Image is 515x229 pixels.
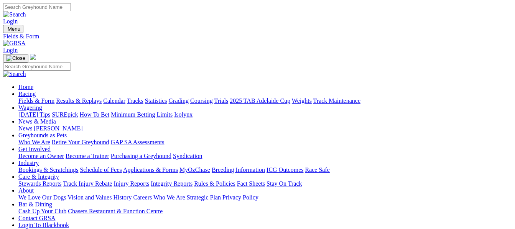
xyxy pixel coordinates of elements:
a: Contact GRSA [18,215,55,221]
button: Toggle navigation [3,25,23,33]
a: 2025 TAB Adelaide Cup [230,97,290,104]
img: logo-grsa-white.png [30,54,36,60]
button: Toggle navigation [3,54,28,63]
a: Schedule of Fees [80,166,122,173]
span: Menu [8,26,20,32]
a: Injury Reports [114,180,149,187]
a: Chasers Restaurant & Function Centre [68,208,163,214]
a: Who We Are [153,194,185,201]
a: GAP SA Assessments [111,139,165,145]
a: Isolynx [174,111,193,118]
a: MyOzChase [179,166,210,173]
a: Home [18,84,33,90]
a: Login To Blackbook [18,222,69,228]
a: Track Maintenance [313,97,360,104]
a: Retire Your Greyhound [52,139,109,145]
img: Search [3,71,26,77]
a: Greyhounds as Pets [18,132,67,138]
a: Login [3,47,18,53]
a: Grading [169,97,189,104]
div: Racing [18,97,512,104]
div: Bar & Dining [18,208,512,215]
a: Privacy Policy [222,194,258,201]
a: News & Media [18,118,56,125]
a: Stay On Track [267,180,302,187]
div: Greyhounds as Pets [18,139,512,146]
a: [PERSON_NAME] [34,125,82,132]
a: Integrity Reports [151,180,193,187]
a: SUREpick [52,111,78,118]
a: Care & Integrity [18,173,59,180]
a: Get Involved [18,146,51,152]
a: Fields & Form [3,33,512,40]
a: Weights [292,97,312,104]
a: Purchasing a Greyhound [111,153,171,159]
a: About [18,187,34,194]
a: Who We Are [18,139,50,145]
a: Wagering [18,104,42,111]
a: Vision and Values [67,194,112,201]
a: Rules & Policies [194,180,235,187]
div: News & Media [18,125,512,132]
a: History [113,194,132,201]
a: Industry [18,160,39,166]
a: Breeding Information [212,166,265,173]
a: We Love Our Dogs [18,194,66,201]
a: Track Injury Rebate [63,180,112,187]
a: News [18,125,32,132]
a: Fact Sheets [237,180,265,187]
a: Syndication [173,153,202,159]
input: Search [3,63,71,71]
a: Applications & Forms [123,166,178,173]
a: Bookings & Scratchings [18,166,78,173]
a: Racing [18,91,36,97]
div: Get Involved [18,153,512,160]
div: Care & Integrity [18,180,512,187]
a: How To Bet [80,111,110,118]
img: Search [3,11,26,18]
img: Close [6,55,25,61]
div: About [18,194,512,201]
a: Become an Owner [18,153,64,159]
a: Minimum Betting Limits [111,111,173,118]
a: Become a Trainer [66,153,109,159]
input: Search [3,3,71,11]
a: ICG Outcomes [267,166,303,173]
div: Industry [18,166,512,173]
a: Calendar [103,97,125,104]
a: Results & Replays [56,97,102,104]
a: Statistics [145,97,167,104]
img: GRSA [3,40,26,47]
a: Careers [133,194,152,201]
a: Stewards Reports [18,180,61,187]
a: Strategic Plan [187,194,221,201]
a: Bar & Dining [18,201,52,208]
a: Race Safe [305,166,329,173]
a: Fields & Form [18,97,54,104]
a: Coursing [190,97,213,104]
a: [DATE] Tips [18,111,50,118]
a: Tracks [127,97,143,104]
a: Login [3,18,18,25]
a: Trials [214,97,228,104]
div: Wagering [18,111,512,118]
a: Cash Up Your Club [18,208,66,214]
